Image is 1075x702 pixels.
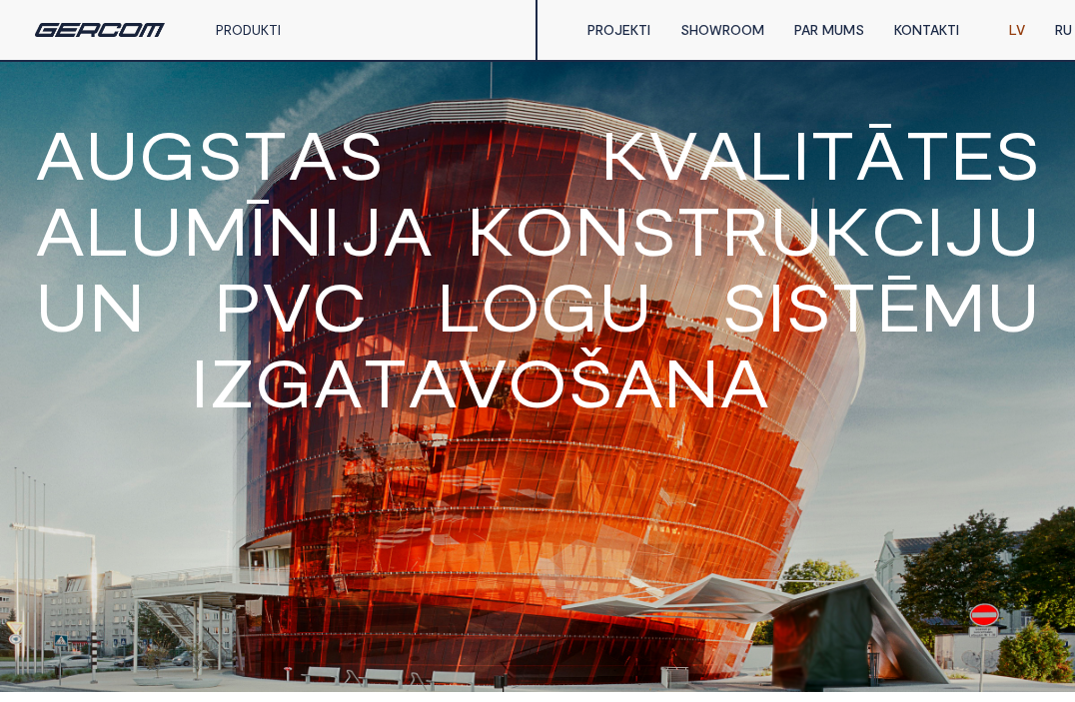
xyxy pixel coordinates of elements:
[508,348,567,415] span: O
[267,196,323,264] span: n
[879,10,974,50] a: KONTAKTI
[613,348,663,415] span: A
[572,10,665,50] a: PROJEKTI
[313,348,363,415] span: A
[249,196,267,264] span: ī
[648,120,698,188] span: v
[721,272,767,340] span: s
[183,196,249,264] span: m
[598,272,652,340] span: u
[831,272,876,340] span: t
[191,348,209,415] span: I
[994,120,1040,188] span: s
[262,272,312,340] span: V
[719,348,769,415] span: A
[986,272,1040,340] span: u
[408,348,458,415] span: A
[458,348,508,415] span: V
[785,272,831,340] span: s
[255,348,313,415] span: G
[85,120,139,188] span: u
[600,120,648,188] span: k
[905,120,950,188] span: t
[363,348,408,415] span: T
[338,120,384,188] span: s
[312,272,367,340] span: C
[216,21,281,38] a: PRODUKTI
[769,196,823,264] span: u
[920,272,986,340] span: m
[197,120,243,188] span: s
[243,120,288,188] span: t
[87,348,139,415] span: V
[871,196,926,264] span: c
[767,272,785,340] span: i
[209,348,255,415] span: Z
[35,272,89,340] span: u
[567,348,613,415] span: Š
[663,348,719,415] span: N
[323,196,341,264] span: i
[748,120,792,188] span: l
[779,10,879,50] a: PAR MUMS
[823,196,871,264] span: k
[85,196,129,264] span: l
[129,196,183,264] span: u
[515,196,574,264] span: o
[665,10,779,50] a: SHOWROOM
[855,120,905,188] span: ā
[437,272,481,340] span: l
[35,120,85,188] span: A
[876,272,920,340] span: ē
[89,272,145,340] span: n
[35,196,85,264] span: a
[139,348,191,415] span: V
[481,272,540,340] span: o
[630,196,676,264] span: s
[721,196,769,264] span: r
[139,120,197,188] span: g
[574,196,630,264] span: n
[810,120,855,188] span: t
[467,196,515,264] span: k
[926,196,944,264] span: i
[35,348,87,415] span: V
[950,120,994,188] span: e
[986,196,1040,264] span: u
[214,272,262,340] span: P
[994,10,1040,50] a: LV
[792,120,810,188] span: i
[676,196,721,264] span: t
[698,120,748,188] span: a
[540,272,598,340] span: g
[383,196,433,264] span: a
[341,196,383,264] span: j
[944,196,986,264] span: j
[288,120,338,188] span: a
